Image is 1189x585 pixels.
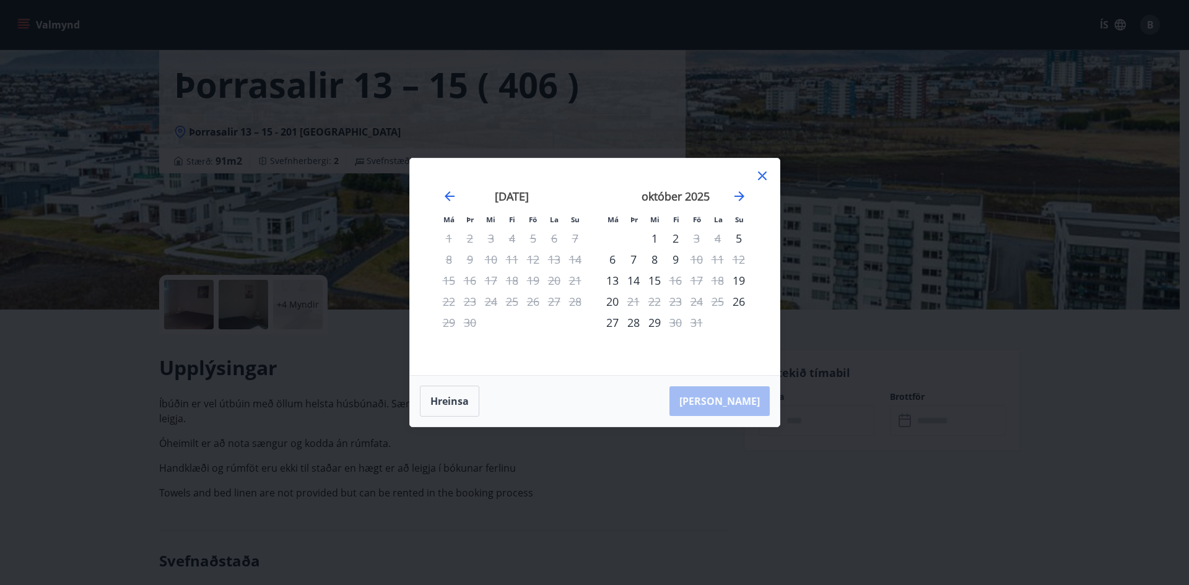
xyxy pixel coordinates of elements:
div: Aðeins innritun í boði [644,228,665,249]
div: 8 [644,249,665,270]
td: Not available. mánudagur, 22. september 2025 [438,291,459,312]
small: Fi [673,215,679,224]
td: Not available. þriðjudagur, 30. september 2025 [459,312,481,333]
small: Mi [486,215,495,224]
td: Not available. fimmtudagur, 11. september 2025 [502,249,523,270]
td: Choose miðvikudagur, 29. október 2025 as your check-in date. It’s available. [644,312,665,333]
div: 29 [644,312,665,333]
td: Not available. föstudagur, 19. september 2025 [523,270,544,291]
small: Þr [466,215,474,224]
td: Not available. sunnudagur, 7. september 2025 [565,228,586,249]
td: Not available. miðvikudagur, 24. september 2025 [481,291,502,312]
td: Choose þriðjudagur, 14. október 2025 as your check-in date. It’s available. [623,270,644,291]
td: Choose mánudagur, 27. október 2025 as your check-in date. It’s available. [602,312,623,333]
td: Choose sunnudagur, 26. október 2025 as your check-in date. It’s available. [728,291,749,312]
td: Not available. laugardagur, 11. október 2025 [707,249,728,270]
td: Not available. fimmtudagur, 30. október 2025 [665,312,686,333]
td: Not available. föstudagur, 24. október 2025 [686,291,707,312]
small: Su [735,215,744,224]
td: Not available. laugardagur, 6. september 2025 [544,228,565,249]
div: Aðeins innritun í boði [602,270,623,291]
td: Not available. fimmtudagur, 18. september 2025 [502,270,523,291]
small: Su [571,215,580,224]
div: 6 [602,249,623,270]
td: Not available. sunnudagur, 14. september 2025 [565,249,586,270]
td: Not available. fimmtudagur, 4. september 2025 [502,228,523,249]
td: Not available. föstudagur, 10. október 2025 [686,249,707,270]
small: Fi [509,215,515,224]
div: Calendar [425,173,765,360]
small: La [550,215,559,224]
small: Fö [693,215,701,224]
td: Choose fimmtudagur, 2. október 2025 as your check-in date. It’s available. [665,228,686,249]
div: 28 [623,312,644,333]
small: Má [608,215,619,224]
small: Fö [529,215,537,224]
td: Not available. miðvikudagur, 17. september 2025 [481,270,502,291]
td: Not available. sunnudagur, 28. september 2025 [565,291,586,312]
td: Not available. föstudagur, 17. október 2025 [686,270,707,291]
div: Aðeins útritun í boði [665,270,686,291]
div: 9 [665,249,686,270]
div: 2 [665,228,686,249]
td: Not available. laugardagur, 27. september 2025 [544,291,565,312]
td: Not available. fimmtudagur, 16. október 2025 [665,270,686,291]
td: Not available. miðvikudagur, 3. september 2025 [481,228,502,249]
td: Not available. mánudagur, 29. september 2025 [438,312,459,333]
td: Choose mánudagur, 6. október 2025 as your check-in date. It’s available. [602,249,623,270]
td: Choose miðvikudagur, 1. október 2025 as your check-in date. It’s available. [644,228,665,249]
div: Aðeins útritun í boði [665,312,686,333]
td: Choose mánudagur, 20. október 2025 as your check-in date. It’s available. [602,291,623,312]
td: Not available. mánudagur, 1. september 2025 [438,228,459,249]
strong: október 2025 [642,189,710,204]
td: Choose sunnudagur, 5. október 2025 as your check-in date. It’s available. [728,228,749,249]
td: Not available. föstudagur, 3. október 2025 [686,228,707,249]
td: Not available. fimmtudagur, 25. september 2025 [502,291,523,312]
div: Aðeins útritun í boði [686,249,707,270]
td: Choose þriðjudagur, 7. október 2025 as your check-in date. It’s available. [623,249,644,270]
td: Choose miðvikudagur, 8. október 2025 as your check-in date. It’s available. [644,249,665,270]
div: Aðeins innritun í boði [728,291,749,312]
div: Aðeins innritun í boði [728,270,749,291]
td: Not available. föstudagur, 5. september 2025 [523,228,544,249]
div: Move forward to switch to the next month. [732,189,747,204]
td: Not available. laugardagur, 13. september 2025 [544,249,565,270]
div: 27 [602,312,623,333]
td: Not available. laugardagur, 25. október 2025 [707,291,728,312]
td: Not available. þriðjudagur, 16. september 2025 [459,270,481,291]
td: Choose fimmtudagur, 9. október 2025 as your check-in date. It’s available. [665,249,686,270]
div: Move backward to switch to the previous month. [442,189,457,204]
td: Choose þriðjudagur, 28. október 2025 as your check-in date. It’s available. [623,312,644,333]
td: Not available. sunnudagur, 12. október 2025 [728,249,749,270]
td: Choose sunnudagur, 19. október 2025 as your check-in date. It’s available. [728,270,749,291]
button: Hreinsa [420,386,479,417]
td: Not available. þriðjudagur, 23. september 2025 [459,291,481,312]
div: Aðeins útritun í boði [686,228,707,249]
td: Not available. fimmtudagur, 23. október 2025 [665,291,686,312]
td: Not available. mánudagur, 8. september 2025 [438,249,459,270]
strong: [DATE] [495,189,529,204]
div: Aðeins innritun í boði [728,228,749,249]
small: La [714,215,723,224]
td: Not available. laugardagur, 18. október 2025 [707,270,728,291]
td: Not available. þriðjudagur, 2. september 2025 [459,228,481,249]
td: Choose miðvikudagur, 15. október 2025 as your check-in date. It’s available. [644,270,665,291]
td: Not available. sunnudagur, 21. september 2025 [565,270,586,291]
td: Not available. laugardagur, 4. október 2025 [707,228,728,249]
div: 7 [623,249,644,270]
div: 20 [602,291,623,312]
td: Not available. laugardagur, 20. september 2025 [544,270,565,291]
small: Má [443,215,455,224]
td: Choose mánudagur, 13. október 2025 as your check-in date. It’s available. [602,270,623,291]
td: Not available. mánudagur, 15. september 2025 [438,270,459,291]
td: Not available. föstudagur, 12. september 2025 [523,249,544,270]
small: Mi [650,215,660,224]
div: 15 [644,270,665,291]
td: Not available. þriðjudagur, 21. október 2025 [623,291,644,312]
div: 14 [623,270,644,291]
td: Not available. þriðjudagur, 9. september 2025 [459,249,481,270]
small: Þr [630,215,638,224]
td: Not available. miðvikudagur, 10. september 2025 [481,249,502,270]
td: Not available. föstudagur, 31. október 2025 [686,312,707,333]
td: Not available. miðvikudagur, 22. október 2025 [644,291,665,312]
